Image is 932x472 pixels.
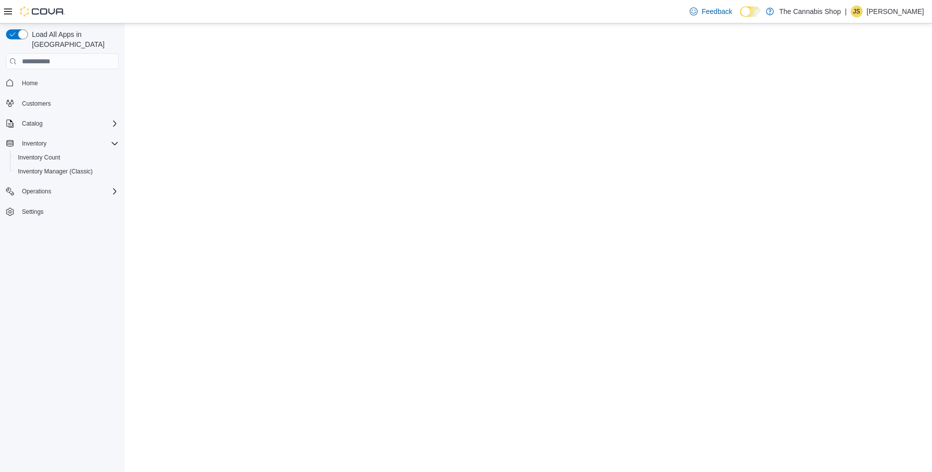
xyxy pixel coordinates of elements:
span: Settings [22,208,43,216]
button: Catalog [2,117,123,131]
button: Inventory [2,137,123,151]
span: Settings [18,205,119,218]
button: Operations [18,185,55,197]
p: | [845,5,847,17]
button: Inventory [18,138,50,150]
a: Feedback [686,1,736,21]
span: Operations [22,187,51,195]
button: Catalog [18,118,46,130]
span: Inventory Manager (Classic) [14,165,119,177]
button: Inventory Count [10,151,123,164]
a: Customers [18,98,55,110]
span: Operations [18,185,119,197]
span: Feedback [702,6,732,16]
button: Home [2,75,123,90]
img: Cova [20,6,65,16]
span: Customers [22,100,51,108]
a: Inventory Count [14,152,64,163]
span: Inventory [22,140,46,148]
input: Dark Mode [740,6,761,17]
span: Catalog [22,120,42,128]
span: Inventory [18,138,119,150]
button: Inventory Manager (Classic) [10,164,123,178]
span: Catalog [18,118,119,130]
nav: Complex example [6,71,119,245]
span: Inventory Count [18,154,60,161]
span: Inventory Count [14,152,119,163]
button: Customers [2,96,123,111]
span: Home [18,76,119,89]
button: Settings [2,204,123,219]
a: Inventory Manager (Classic) [14,165,97,177]
p: [PERSON_NAME] [867,5,924,17]
span: Load All Apps in [GEOGRAPHIC_DATA] [28,29,119,49]
button: Operations [2,184,123,198]
a: Home [18,77,42,89]
span: Inventory Manager (Classic) [18,167,93,175]
span: JS [853,5,860,17]
div: Justin Saikaley [851,5,863,17]
p: The Cannabis Shop [779,5,841,17]
span: Customers [18,97,119,110]
a: Settings [18,206,47,218]
span: Home [22,79,38,87]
